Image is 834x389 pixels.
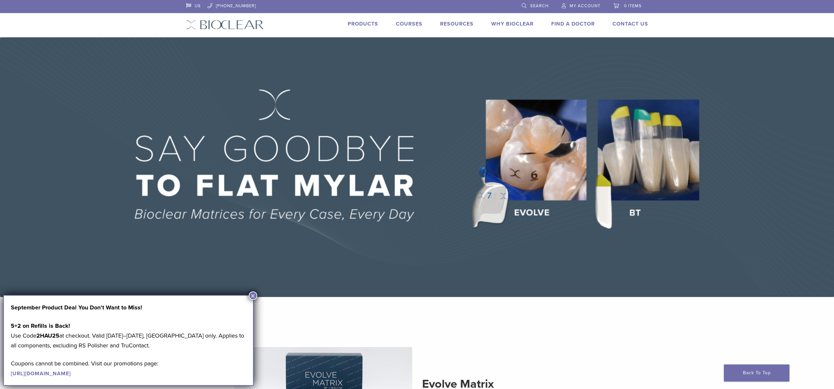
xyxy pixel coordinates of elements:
[724,364,789,381] a: Back To Top
[186,20,264,29] img: Bioclear
[440,21,474,27] a: Resources
[624,3,642,9] span: 0 items
[491,21,533,27] a: Why Bioclear
[530,3,549,9] span: Search
[249,291,257,300] button: Close
[11,304,142,311] strong: September Product Deal You Don’t Want to Miss!
[396,21,422,27] a: Courses
[11,370,71,377] a: [URL][DOMAIN_NAME]
[11,359,246,378] p: Coupons cannot be combined. Visit our promotions page:
[11,322,70,329] strong: 5+2 on Refills is Back!
[36,332,59,339] strong: 2HAU25
[348,21,378,27] a: Products
[11,321,246,350] p: Use Code at checkout. Valid [DATE]–[DATE], [GEOGRAPHIC_DATA] only. Applies to all components, exc...
[570,3,600,9] span: My Account
[551,21,595,27] a: Find A Doctor
[612,21,648,27] a: Contact Us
